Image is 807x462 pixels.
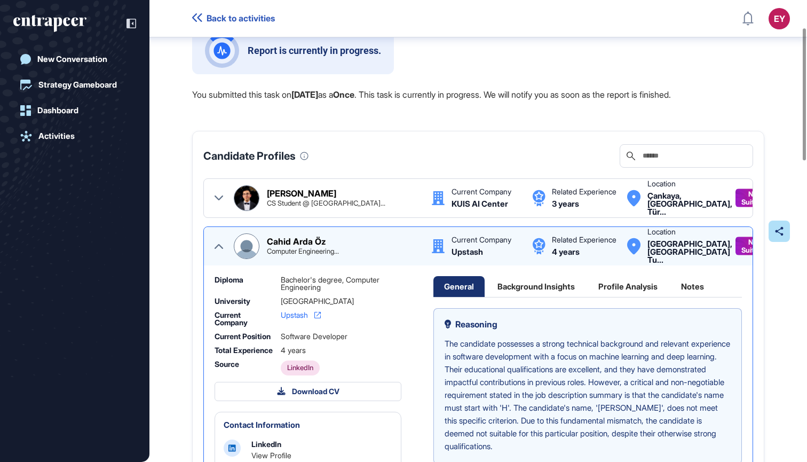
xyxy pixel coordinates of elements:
a: Upstash [281,311,321,319]
div: Strategy Gameboard [38,80,117,90]
span: Reasoning [455,320,497,328]
a: New Conversation [13,49,136,70]
div: CS Student @ Bilkent University [267,200,385,207]
img: pulse [213,42,231,59]
div: Current Company [452,236,511,244]
div: Current Company [452,188,511,195]
span: Upstash [281,311,308,319]
strong: [DATE] [291,89,318,100]
div: Istanbul, Türkiye Turkey Turkey [647,240,732,264]
div: Total Experience [215,347,274,354]
div: University [215,297,274,305]
a: Back to activities [192,13,275,24]
span: Candidate Profiles [203,151,296,161]
div: Dashboard [37,106,78,115]
div: Diploma [215,276,274,291]
span: LinkedIn [281,361,320,375]
div: LinkedIn [251,440,281,449]
img: Cahid Arda Öz [234,234,259,259]
div: Notes [670,276,715,297]
div: [GEOGRAPHIC_DATA] [281,297,401,305]
span: Not Suitable [741,190,768,206]
div: New Conversation [37,54,107,64]
div: Contact Information [224,421,300,429]
div: KUIS AI Center [452,200,508,208]
div: Çankaya, Ankara, Türkiye Turkey Turkey [647,192,732,216]
div: Profile Analysis [588,276,668,297]
img: Burak Özkan [234,186,259,210]
div: Related Experience [552,236,616,244]
span: Software Developer [281,333,347,340]
div: 4 years [552,248,580,256]
div: Report is currently in progress. [248,46,381,56]
button: Download CV [215,382,401,401]
div: Upstash [452,248,483,256]
div: General [433,276,485,297]
div: Current Company [215,311,274,326]
div: Bachelor's degree, Computer Engineering [281,276,401,291]
a: Dashboard [13,100,136,121]
div: 3 years [552,200,579,208]
p: The candidate possesses a strong technical background and relevant experience in software develop... [445,338,731,453]
a: Activities [13,126,136,147]
div: Current Position [215,333,274,340]
div: Location [647,228,676,236]
div: Related Experience [552,188,616,195]
div: Download CV [277,387,339,396]
div: Background Insights [487,276,586,297]
div: [PERSON_NAME] [267,189,336,198]
div: Cahid Arda Öz [267,237,326,246]
div: Source [215,361,274,375]
span: 4 years [281,347,306,354]
div: Computer Engineering @Boğaziçi | Software Developer at Upstash [267,248,339,255]
a: Strategy Gameboard [13,74,136,96]
button: EY [769,8,790,29]
a: View Profile [251,451,291,460]
div: Activities [38,131,75,141]
div: entrapeer-logo [13,15,86,32]
span: Back to activities [207,13,275,24]
div: Location [647,180,676,187]
span: Not Suitable [741,238,768,254]
p: You submitted this task on as a . This task is currently in progress. We will notify you as soon ... [192,88,764,101]
strong: Once [333,89,354,100]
